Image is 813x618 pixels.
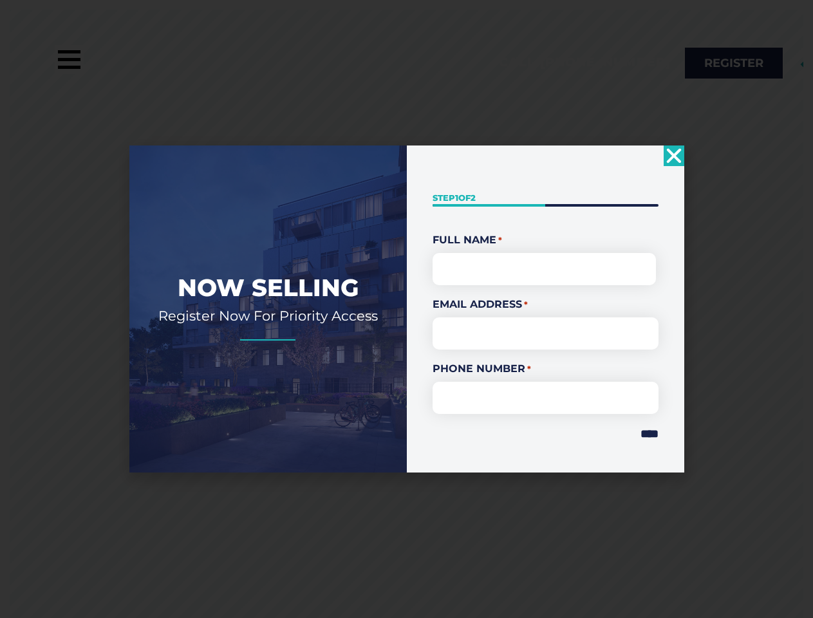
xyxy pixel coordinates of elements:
a: Close [664,145,684,166]
label: Email Address [433,297,659,312]
legend: Full Name [433,232,659,248]
p: Step of [433,192,659,204]
label: Phone Number [433,361,659,377]
span: 1 [455,192,458,203]
h2: Now Selling [149,272,388,303]
h2: Register Now For Priority Access [149,307,388,324]
span: 2 [471,192,476,203]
